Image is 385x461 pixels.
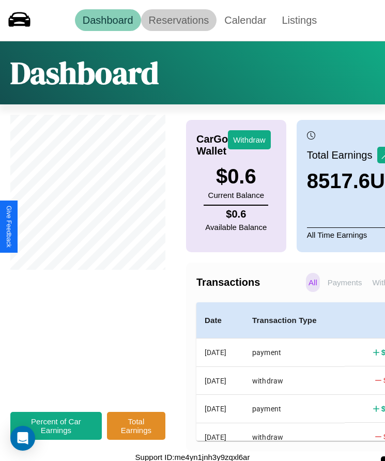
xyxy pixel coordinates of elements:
p: Current Balance [208,188,264,202]
h4: $ 0.6 [205,208,267,220]
p: Payments [325,273,365,292]
h3: $ 0.6 [208,165,264,188]
th: [DATE] [196,366,244,394]
th: [DATE] [196,423,244,451]
a: Calendar [217,9,274,31]
button: Percent of Car Earnings [10,412,102,440]
h1: Dashboard [10,52,159,94]
a: Dashboard [75,9,141,31]
th: payment [244,339,345,367]
h4: Transactions [196,276,303,288]
a: Reservations [141,9,217,31]
th: [DATE] [196,395,244,423]
th: withdraw [244,423,345,451]
th: payment [244,395,345,423]
div: Give Feedback [5,206,12,248]
h4: Date [205,314,236,327]
th: [DATE] [196,339,244,367]
button: Withdraw [228,130,271,149]
div: Open Intercom Messenger [10,426,35,451]
h4: Transaction Type [252,314,336,327]
th: withdraw [244,366,345,394]
p: Available Balance [205,220,267,234]
a: Listings [274,9,325,31]
h4: CarGo Wallet [196,133,228,157]
p: All [306,273,320,292]
button: Total Earnings [107,412,165,440]
p: Total Earnings [307,146,378,164]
